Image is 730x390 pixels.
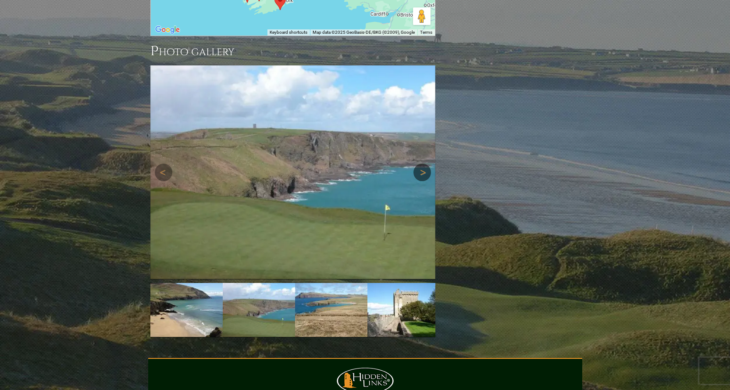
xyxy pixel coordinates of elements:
[413,7,431,25] button: Drag Pegman onto the map to open Street View
[420,30,432,35] a: Terms (opens in new tab)
[270,29,307,36] button: Keyboard shortcuts
[150,43,435,60] h3: Photo Gallery
[313,30,415,35] span: Map data ©2025 GeoBasis-DE/BKG (©2009), Google
[155,164,172,181] a: Previous
[413,164,431,181] a: Next
[153,24,182,36] a: Open this area in Google Maps (opens a new window)
[153,24,182,36] img: Google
